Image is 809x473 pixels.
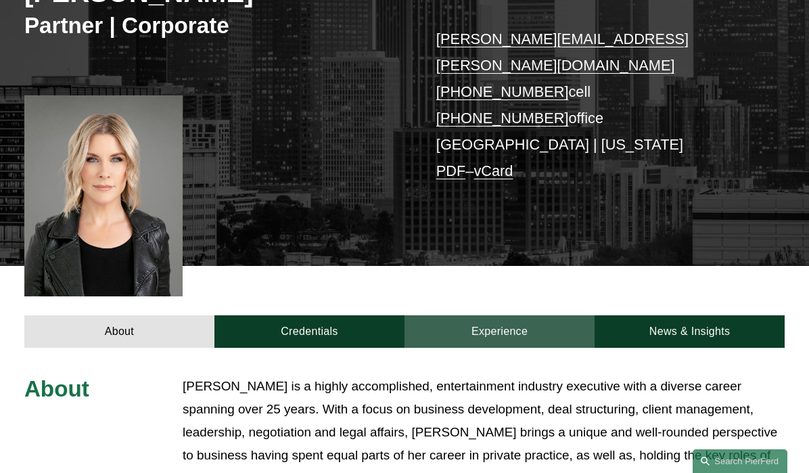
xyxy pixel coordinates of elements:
p: cell office [GEOGRAPHIC_DATA] | [US_STATE] – [436,26,753,185]
span: About [24,376,89,401]
a: Experience [405,315,595,348]
a: PDF [436,162,465,179]
a: [PHONE_NUMBER] [436,83,569,100]
a: About [24,315,214,348]
a: Search this site [693,449,787,473]
h3: Partner | Corporate [24,12,405,39]
a: [PHONE_NUMBER] [436,110,569,127]
a: Credentials [214,315,405,348]
a: vCard [473,162,513,179]
a: News & Insights [595,315,785,348]
a: [PERSON_NAME][EMAIL_ADDRESS][PERSON_NAME][DOMAIN_NAME] [436,30,689,74]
